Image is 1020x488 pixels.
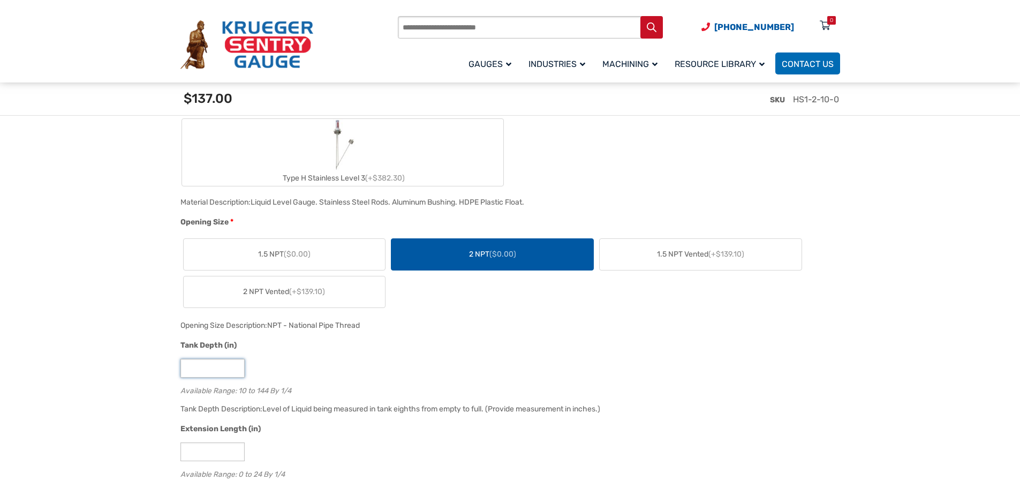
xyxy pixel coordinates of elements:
label: Type H Stainless Level 3 [182,119,503,186]
div: Available Range: 10 to 144 By 1/4 [180,384,835,394]
div: Liquid Level Gauge. Stainless Steel Rods. Aluminum Bushing. HDPE Plastic Float. [251,198,524,207]
span: (+$139.10) [708,250,744,259]
div: Type H Stainless Level 3 [182,170,503,186]
span: Extension Length (in) [180,424,261,433]
a: Gauges [462,51,522,76]
a: Industries [522,51,596,76]
span: (+$139.10) [289,287,325,296]
span: 2 NPT [469,249,516,260]
div: NPT - National Pipe Thread [267,321,360,330]
span: Tank Depth (in) [180,341,237,350]
a: Resource Library [668,51,775,76]
span: Opening Size [180,217,229,227]
span: 1.5 NPT Vented [657,249,744,260]
span: Material Description: [180,198,251,207]
span: Gauges [469,59,511,69]
a: Machining [596,51,668,76]
span: ($0.00) [489,250,516,259]
span: Opening Size Description: [180,321,267,330]
span: (+$382.30) [365,174,405,183]
div: 0 [830,16,833,25]
a: Phone Number (920) 434-8860 [701,20,794,34]
abbr: required [230,216,233,228]
span: Machining [602,59,658,69]
div: Level of Liquid being measured in tank eighths from empty to full. (Provide measurement in inches.) [262,404,600,414]
span: Resource Library [675,59,765,69]
span: Industries [528,59,585,69]
span: HS1-2-10-0 [793,94,839,104]
img: Krueger Sentry Gauge [180,20,313,70]
span: 2 NPT Vented [243,286,325,297]
a: Contact Us [775,52,840,74]
span: 1.5 NPT [258,249,311,260]
div: Available Range: 0 to 24 By 1/4 [180,468,835,478]
span: Tank Depth Description: [180,404,262,414]
span: SKU [770,95,785,104]
span: Contact Us [782,59,834,69]
span: [PHONE_NUMBER] [714,22,794,32]
span: ($0.00) [284,250,311,259]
